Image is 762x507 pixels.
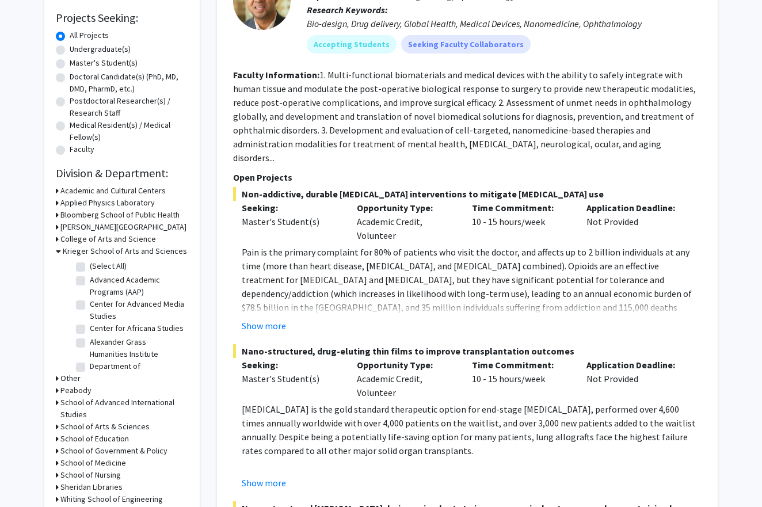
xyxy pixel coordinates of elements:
button: Show more [242,476,286,490]
label: Master's Student(s) [70,57,138,69]
div: 10 - 15 hours/week [463,358,578,399]
h3: [PERSON_NAME][GEOGRAPHIC_DATA] [60,221,186,233]
h3: School of Medicine [60,457,126,469]
iframe: Chat [9,455,49,498]
label: Postdoctoral Researcher(s) / Research Staff [70,95,188,119]
h3: Applied Physics Laboratory [60,197,155,209]
label: Undergraduate(s) [70,43,131,55]
div: Master's Student(s) [242,215,340,228]
p: Open Projects [233,170,702,184]
div: Bio-design, Drug delivery, Global Health, Medical Devices, Nanomedicine, Ophthalmology [307,17,702,31]
h3: Sheridan Libraries [60,481,123,493]
h3: College of Arts and Science [60,233,156,245]
label: Advanced Academic Programs (AAP) [90,274,185,298]
label: (Select All) [90,260,127,272]
h3: School of Advanced International Studies [60,397,188,421]
p: Application Deadline: [586,201,684,215]
p: Seeking: [242,201,340,215]
div: Academic Credit, Volunteer [348,201,463,242]
mat-chip: Accepting Students [307,35,397,54]
label: Center for Africana Studies [90,322,184,334]
p: Time Commitment: [472,358,570,372]
h2: Projects Seeking: [56,11,188,25]
label: Faculty [70,143,94,155]
div: Academic Credit, Volunteer [348,358,463,399]
h3: Other [60,372,81,384]
h3: School of Government & Policy [60,445,167,457]
label: Doctoral Candidate(s) (PhD, MD, DMD, PharmD, etc.) [70,71,188,95]
h3: Academic and Cultural Centers [60,185,166,197]
h3: Whiting School of Engineering [60,493,163,505]
p: Opportunity Type: [357,201,455,215]
p: Opportunity Type: [357,358,455,372]
label: Center for Advanced Media Studies [90,298,185,322]
label: All Projects [70,29,109,41]
mat-chip: Seeking Faculty Collaborators [401,35,531,54]
span: Nano-structured, drug-eluting thin films to improve transplantation outcomes [233,344,702,358]
b: Research Keywords: [307,4,388,16]
div: 10 - 15 hours/week [463,201,578,242]
h3: Krieger School of Arts and Sciences [63,245,187,257]
b: Faculty Information: [233,69,319,81]
button: Show more [242,319,286,333]
h3: School of Nursing [60,469,121,481]
span: Non-addictive, durable [MEDICAL_DATA] interventions to mitigate [MEDICAL_DATA] use [233,187,702,201]
h3: School of Arts & Sciences [60,421,150,433]
label: Department of Anthropology [90,360,185,384]
label: Medical Resident(s) / Medical Fellow(s) [70,119,188,143]
div: Not Provided [578,201,693,242]
h3: Peabody [60,384,92,397]
label: Alexander Grass Humanities Institute [90,336,185,360]
div: Not Provided [578,358,693,399]
fg-read-more: 1. Multi-functional biomaterials and medical devices with the ability to safely integrate with hu... [233,69,696,163]
h3: School of Education [60,433,129,445]
p: [MEDICAL_DATA] is the gold standard therapeutic option for end-stage [MEDICAL_DATA], performed ov... [242,402,702,458]
p: Pain is the primary complaint for 80% of patients who visit the doctor, and affects up to 2 billi... [242,245,702,342]
p: Time Commitment: [472,201,570,215]
p: Application Deadline: [586,358,684,372]
h3: Bloomberg School of Public Health [60,209,180,221]
p: Seeking: [242,358,340,372]
h2: Division & Department: [56,166,188,180]
div: Master's Student(s) [242,372,340,386]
